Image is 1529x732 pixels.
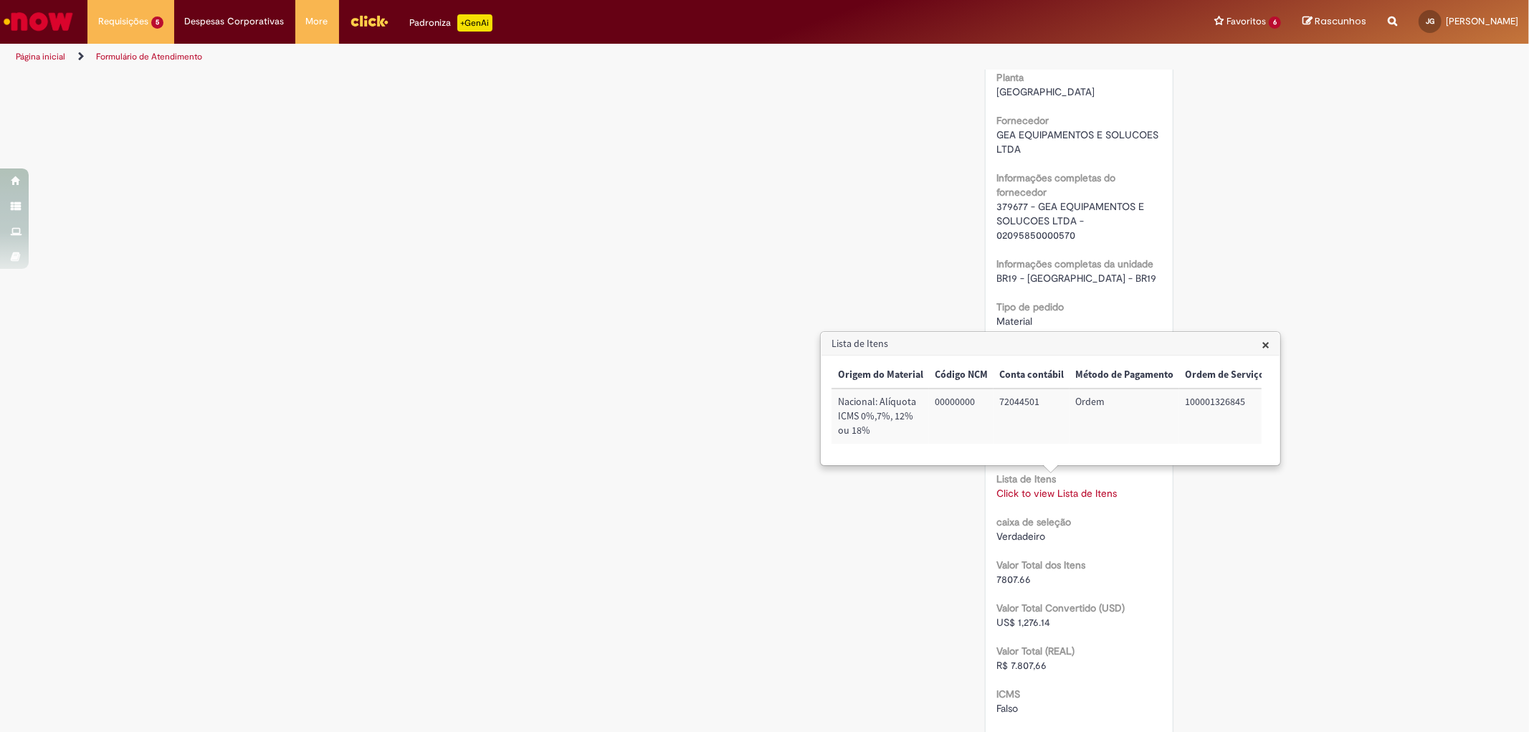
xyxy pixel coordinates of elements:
[306,14,328,29] span: More
[1226,14,1266,29] span: Favoritos
[996,315,1032,328] span: Material
[1179,362,1270,389] th: Ordem de Serviço
[996,257,1153,270] b: Informações completas da unidade
[1179,389,1270,444] td: Ordem de Serviço: 100001326845
[994,389,1070,444] td: Conta contábil: 72044501
[996,272,1156,285] span: BR19 - [GEOGRAPHIC_DATA] - BR19
[457,14,492,32] p: +GenAi
[996,85,1095,98] span: [GEOGRAPHIC_DATA]
[994,362,1070,389] th: Conta contábil
[98,14,148,29] span: Requisições
[1262,335,1270,354] span: ×
[996,487,1117,500] a: Click to view Lista de Itens
[820,331,1281,466] div: Lista de Itens
[1315,14,1366,28] span: Rascunhos
[929,362,994,389] th: Código NCM
[996,530,1045,543] span: Verdadeiro
[1070,362,1179,389] th: Método de Pagamento
[996,128,1161,156] span: GEA EQUIPAMENTOS E SOLUCOES LTDA
[996,659,1047,672] span: R$ 7.807,66
[11,44,1009,70] ul: Trilhas de página
[996,71,1024,84] b: Planta
[1446,15,1518,27] span: [PERSON_NAME]
[410,14,492,32] div: Padroniza
[96,51,202,62] a: Formulário de Atendimento
[1,7,75,36] img: ServiceNow
[996,688,1020,700] b: ICMS
[996,200,1147,242] span: 379677 - GEA EQUIPAMENTOS E SOLUCOES LTDA - 02095850000570
[996,573,1031,586] span: 7807.66
[1302,15,1366,29] a: Rascunhos
[185,14,285,29] span: Despesas Corporativas
[832,362,929,389] th: Origem do Material
[996,114,1049,127] b: Fornecedor
[1262,337,1270,352] button: Close
[929,389,994,444] td: Código NCM: 00000000
[151,16,163,29] span: 5
[996,171,1115,199] b: Informações completas do fornecedor
[996,616,1050,629] span: US$ 1,276.14
[996,702,1018,715] span: Falso
[1269,16,1281,29] span: 6
[996,602,1125,614] b: Valor Total Convertido (USD)
[832,389,929,444] td: Origem do Material: Nacional: Alíquota ICMS 0%,7%, 12% ou 18%
[996,515,1071,528] b: caixa de seleção
[821,333,1280,356] h3: Lista de Itens
[350,10,389,32] img: click_logo_yellow_360x200.png
[1426,16,1434,26] span: JG
[996,300,1064,313] b: Tipo de pedido
[996,558,1085,571] b: Valor Total dos Itens
[996,472,1056,485] b: Lista de Itens
[996,645,1075,657] b: Valor Total (REAL)
[1070,389,1179,444] td: Método de Pagamento: Ordem
[16,51,65,62] a: Página inicial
